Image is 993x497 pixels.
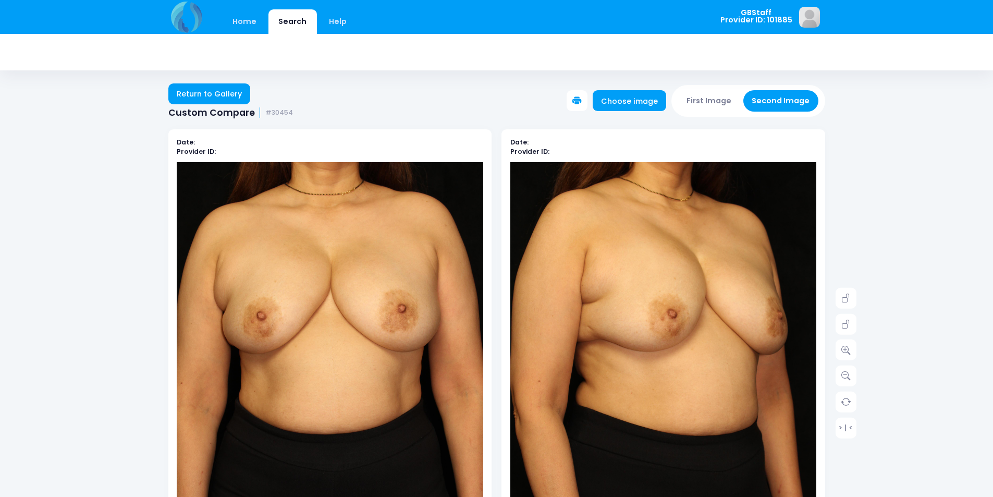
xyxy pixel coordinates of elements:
small: #30454 [265,109,293,117]
button: First Image [678,90,740,112]
a: Search [268,9,317,34]
b: Date: [177,138,195,147]
a: Home [223,9,267,34]
a: > | < [836,417,856,438]
a: Help [318,9,357,34]
a: Choose image [593,90,667,111]
b: Provider ID: [510,147,549,156]
button: Second Image [743,90,818,112]
img: image [799,7,820,28]
b: Provider ID: [177,147,216,156]
span: GBStaff Provider ID: 101885 [720,9,792,24]
b: Date: [510,138,529,147]
a: Return to Gallery [168,83,251,104]
span: Custom Compare [168,107,255,118]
